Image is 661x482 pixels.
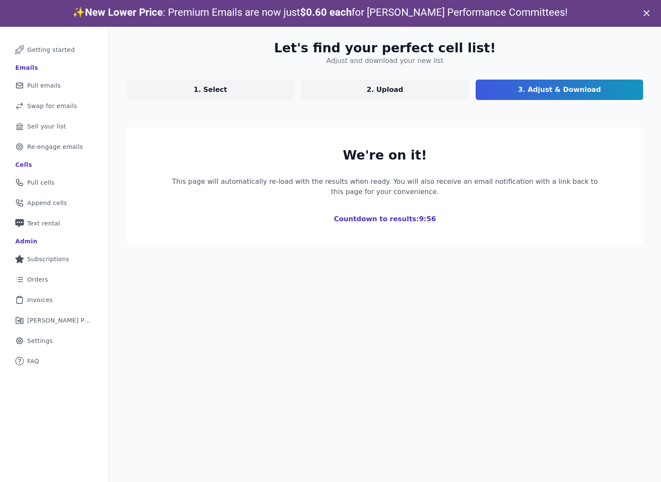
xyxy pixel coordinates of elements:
[27,357,39,365] span: FAQ
[7,331,102,350] a: Settings
[7,97,102,115] a: Swap for emails
[7,173,102,192] a: Pull cells
[15,160,32,169] div: Cells
[27,46,75,54] span: Getting started
[7,352,102,371] a: FAQ
[7,194,102,212] a: Append cells
[7,214,102,233] a: Text rental
[27,296,53,304] span: Invoices
[15,237,37,245] div: Admin
[194,85,227,95] p: 1. Select
[27,255,69,263] span: Subscriptions
[7,291,102,309] a: Invoices
[27,143,83,151] span: Re-engage emails
[7,137,102,156] a: Re-engage emails
[167,148,603,163] h2: We're on it!
[274,40,496,56] h2: Let's find your perfect cell list!
[27,102,77,110] span: Swap for emails
[301,80,469,100] a: 2. Upload
[27,122,66,131] span: Sell your list
[15,63,38,72] div: Emails
[7,270,102,289] a: Orders
[7,40,102,59] a: Getting started
[7,76,102,95] a: Pull emails
[127,80,295,100] a: 1. Select
[27,316,91,325] span: [PERSON_NAME] Performance
[7,117,102,136] a: Sell your list
[7,250,102,268] a: Subscriptions
[27,199,67,207] span: Append cells
[476,80,644,100] a: 3. Adjust & Download
[27,275,48,284] span: Orders
[167,177,603,197] p: This page will automatically re-load with the results when ready. You will also receive an email ...
[27,337,53,345] span: Settings
[367,85,403,95] p: 2. Upload
[326,56,443,66] h4: Adjust and download your new list
[27,178,54,187] span: Pull cells
[7,311,102,330] a: [PERSON_NAME] Performance
[27,81,61,90] span: Pull emails
[518,85,601,95] p: 3. Adjust & Download
[27,219,60,228] span: Text rental
[167,214,603,224] h1: Countdown to results: 9:56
